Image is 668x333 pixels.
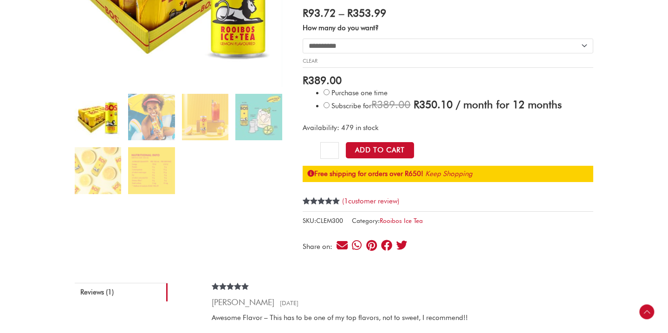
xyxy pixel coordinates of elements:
[344,197,348,205] span: 1
[336,239,349,251] div: Share on email
[128,147,175,194] img: Lemon Rooibos Ice Tea - Image 6
[128,94,175,140] img: TB_20170504_BOS_3250_CMYK-2
[371,98,410,111] span: 389.00
[75,94,121,140] img: Lemon Rooibos Ice Tea
[303,124,339,132] span: Availability:
[414,98,419,111] span: R
[182,94,228,140] img: lemon
[75,283,168,301] a: Reviews (1)
[303,74,308,86] span: R
[307,170,423,178] strong: Free shipping for orders over R650!
[414,98,453,111] span: 350.10
[235,94,282,140] img: Lemon Rooibos Ice Tea - Image 4
[346,142,414,158] button: Add to Cart
[331,102,562,110] span: Subscribe for
[456,98,562,111] span: / month for 12 months
[212,312,572,324] p: Awesome Flavor – This has to be one of my top flavors, not to sweet, I recommend!!
[324,102,330,108] input: Subscribe for / month for 12 months
[352,215,423,227] span: Category:
[75,147,121,194] img: Lemon Rooibos Ice Tea - Image 5
[303,197,306,215] span: 1
[347,7,353,19] span: R
[381,239,393,251] div: Share on facebook
[303,243,336,250] div: Share on:
[347,7,386,19] bdi: 353.99
[212,283,249,307] span: Rated out of 5
[303,58,318,64] a: Clear options
[425,170,473,178] a: Keep Shopping
[331,89,388,97] span: Purchase one time
[324,89,330,95] input: Purchase one time
[371,98,377,111] span: R
[303,24,379,32] label: How many do you want?
[320,142,338,159] input: Product quantity
[396,239,408,251] div: Share on twitter
[351,239,363,251] div: Share on whatsapp
[316,217,343,224] span: CLEM300
[380,217,423,224] a: Rooibos Ice Tea
[303,7,308,19] span: R
[303,74,342,86] bdi: 389.00
[342,197,399,205] a: (1customer review)
[341,124,378,132] span: 479 in stock
[303,215,343,227] span: SKU:
[212,297,274,307] strong: [PERSON_NAME]
[339,7,344,19] span: –
[366,239,378,251] div: Share on pinterest
[303,197,340,236] span: Rated out of 5 based on customer rating
[303,7,336,19] bdi: 93.72
[277,299,298,307] time: [DATE]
